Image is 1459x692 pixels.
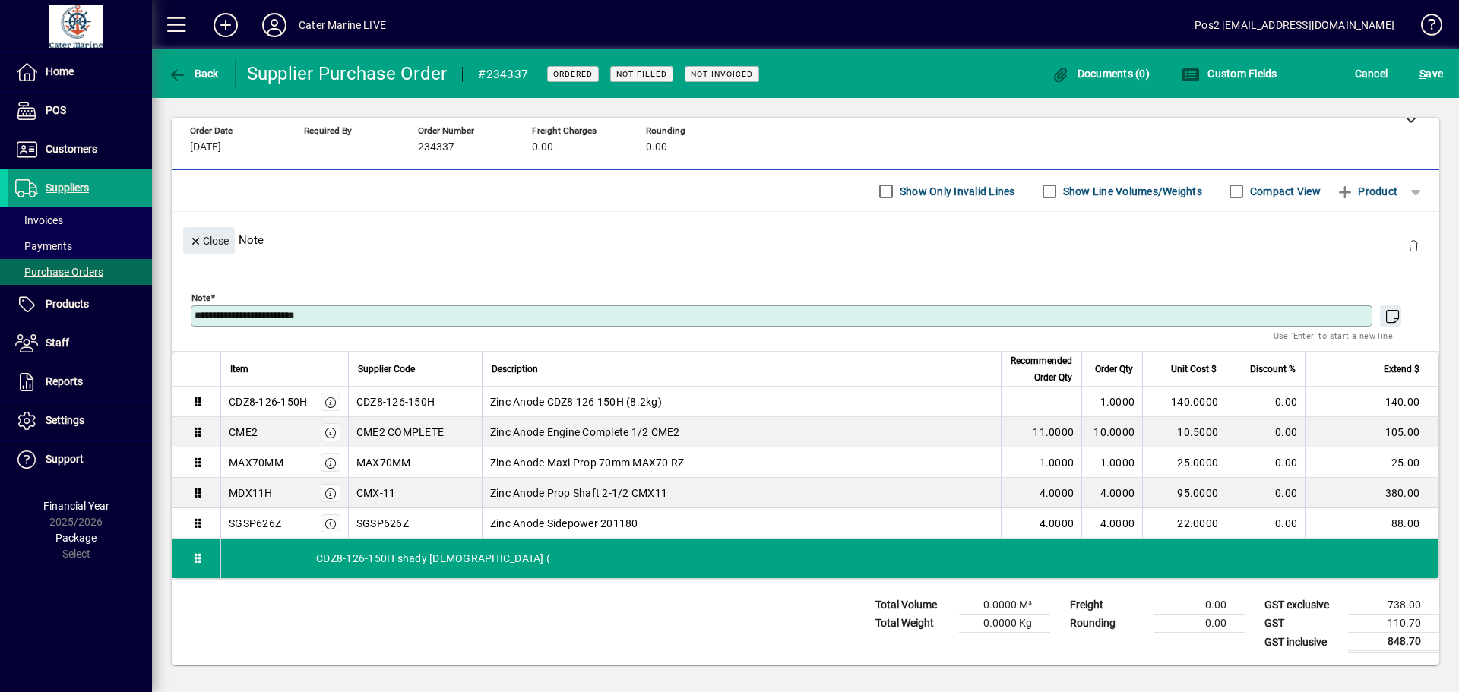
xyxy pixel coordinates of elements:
a: Payments [8,233,152,259]
a: Staff [8,324,152,362]
a: Knowledge Base [1410,3,1440,52]
span: Package [55,532,97,544]
button: Product [1328,178,1405,205]
td: 88.00 [1305,508,1438,539]
td: 25.00 [1305,447,1438,478]
a: Customers [8,131,152,169]
td: Freight [1062,596,1154,615]
span: Zinc Anode Maxi Prop 70mm MAX70 RZ [490,455,685,470]
td: 105.00 [1305,417,1438,447]
a: Support [8,441,152,479]
span: 234337 [418,141,454,153]
span: Support [46,453,84,465]
div: CDZ8-126-150H [229,394,307,409]
span: Unit Cost $ [1171,361,1217,378]
span: Settings [46,414,84,426]
span: 0.00 [646,141,667,153]
span: Products [46,298,89,310]
div: SGSP626Z [229,516,281,531]
span: ave [1419,62,1443,86]
span: Customers [46,143,97,155]
td: 0.0000 M³ [959,596,1050,615]
a: POS [8,92,152,130]
td: 1.0000 [1001,447,1081,478]
div: Supplier Purchase Order [247,62,448,86]
td: 0.00 [1226,478,1305,508]
span: Purchase Orders [15,266,103,278]
span: Suppliers [46,182,89,194]
td: GST inclusive [1257,633,1348,652]
a: Home [8,53,152,91]
td: 0.00 [1226,387,1305,417]
td: 1.0000 [1081,387,1142,417]
span: Close [189,229,229,254]
span: Financial Year [43,500,109,512]
button: Back [164,60,223,87]
td: 140.00 [1305,387,1438,417]
mat-label: Note [191,292,210,303]
td: Total Weight [868,615,959,633]
td: 10.5000 [1142,417,1226,447]
a: Reports [8,363,152,401]
td: 11.0000 [1001,417,1081,447]
td: 4.0000 [1081,478,1142,508]
app-page-header-button: Back [152,60,236,87]
td: GST [1257,615,1348,633]
span: Zinc Anode Sidepower 201180 [490,516,638,531]
a: Purchase Orders [8,259,152,285]
a: Settings [8,402,152,440]
div: MDX11H [229,485,273,501]
td: 95.0000 [1142,478,1226,508]
span: Product [1336,179,1397,204]
label: Show Only Invalid Lines [897,184,1015,199]
app-page-header-button: Delete [1395,239,1432,252]
span: Documents (0) [1051,68,1150,80]
div: MAX70MM [229,455,283,470]
td: 10.0000 [1081,417,1142,447]
button: Profile [250,11,299,39]
span: Discount % [1250,361,1296,378]
span: [DATE] [190,141,221,153]
button: Save [1416,60,1447,87]
span: S [1419,68,1426,80]
span: Item [230,361,248,378]
app-page-header-button: Close [179,233,239,247]
span: Ordered [553,69,593,79]
td: CDZ8-126-150H [348,387,482,417]
span: Description [492,361,538,378]
label: Compact View [1247,184,1321,199]
td: 25.0000 [1142,447,1226,478]
div: Note [172,212,1439,267]
td: 140.0000 [1142,387,1226,417]
td: 22.0000 [1142,508,1226,539]
td: CMX-11 [348,478,482,508]
mat-hint: Use 'Enter' to start a new line [1274,327,1393,344]
span: 0.00 [532,141,553,153]
td: MAX70MM [348,447,482,478]
span: Zinc Anode Engine Complete 1/2 CME2 [490,425,680,440]
td: 738.00 [1348,596,1439,615]
td: 0.00 [1154,596,1245,615]
span: Reports [46,375,83,387]
td: 4.0000 [1081,508,1142,539]
span: - [304,141,307,153]
td: 0.00 [1226,447,1305,478]
span: Supplier Code [358,361,415,378]
span: Invoices [15,214,63,226]
button: Close [183,227,235,254]
td: GST exclusive [1257,596,1348,615]
div: CME2 [229,425,258,440]
td: 0.00 [1226,417,1305,447]
div: Cater Marine LIVE [299,13,386,37]
td: 0.00 [1154,615,1245,633]
button: Custom Fields [1178,60,1281,87]
span: Zinc Anode Prop Shaft 2-1/2 CMX11 [490,485,667,501]
label: Show Line Volumes/Weights [1060,184,1202,199]
span: Back [168,68,219,80]
span: Home [46,65,74,77]
span: Extend $ [1384,361,1419,378]
span: Payments [15,240,72,252]
td: 1.0000 [1081,447,1142,478]
td: 4.0000 [1001,478,1081,508]
button: Add [201,11,250,39]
